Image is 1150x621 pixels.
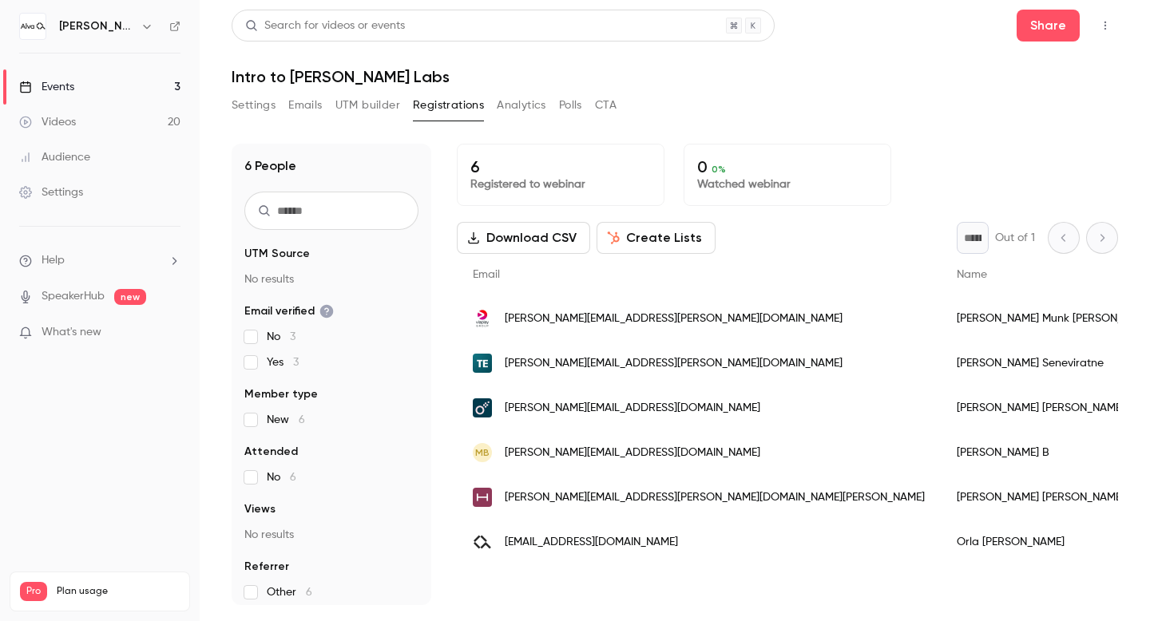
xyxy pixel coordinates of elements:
[288,93,322,118] button: Emails
[597,222,716,254] button: Create Lists
[697,157,878,176] p: 0
[244,559,289,575] span: Referrer
[42,252,65,269] span: Help
[267,584,312,600] span: Other
[19,184,83,200] div: Settings
[244,156,296,176] h1: 6 People
[413,93,484,118] button: Registrations
[267,329,295,345] span: No
[290,472,296,483] span: 6
[20,582,47,601] span: Pro
[470,157,651,176] p: 6
[114,289,146,305] span: new
[299,414,305,425] span: 6
[475,445,490,460] span: MB
[995,230,1035,246] p: Out of 1
[19,149,90,165] div: Audience
[59,18,134,34] h6: [PERSON_NAME][GEOGRAPHIC_DATA]
[335,93,400,118] button: UTM builder
[244,271,418,287] p: No results
[244,246,418,600] section: facet-groups
[57,585,180,598] span: Plan usage
[232,93,276,118] button: Settings
[595,93,617,118] button: CTA
[244,303,334,319] span: Email verified
[505,355,843,372] span: [PERSON_NAME][EMAIL_ADDRESS][PERSON_NAME][DOMAIN_NAME]
[505,310,843,327] span: [PERSON_NAME][EMAIL_ADDRESS][PERSON_NAME][DOMAIN_NAME]
[473,309,492,328] img: viaplaygroup.com
[505,400,760,417] span: [PERSON_NAME][EMAIL_ADDRESS][DOMAIN_NAME]
[473,269,500,280] span: Email
[473,532,492,552] img: alvalabs.io
[473,398,492,417] img: oneflow.com
[244,501,276,517] span: Views
[1017,10,1080,42] button: Share
[42,288,105,305] a: SpeakerHub
[267,354,299,370] span: Yes
[244,527,418,543] p: No results
[473,354,492,373] img: timeedit.com
[42,324,101,341] span: What's new
[244,444,298,460] span: Attended
[505,534,678,551] span: [EMAIL_ADDRESS][DOMAIN_NAME]
[19,79,74,95] div: Events
[245,18,405,34] div: Search for videos or events
[559,93,582,118] button: Polls
[306,587,312,598] span: 6
[505,445,760,461] span: [PERSON_NAME][EMAIL_ADDRESS][DOMAIN_NAME]
[293,357,299,368] span: 3
[244,246,310,262] span: UTM Source
[232,67,1118,86] h1: Intro to [PERSON_NAME] Labs
[712,164,726,175] span: 0 %
[267,412,305,428] span: New
[497,93,546,118] button: Analytics
[470,176,651,192] p: Registered to webinar
[505,489,925,506] span: [PERSON_NAME][EMAIL_ADDRESS][PERSON_NAME][DOMAIN_NAME][PERSON_NAME]
[19,252,180,269] li: help-dropdown-opener
[267,469,296,485] span: No
[473,488,492,507] img: ext.holmen.com
[20,14,46,39] img: Alva Academy
[19,114,76,130] div: Videos
[697,176,878,192] p: Watched webinar
[957,269,987,280] span: Name
[457,222,590,254] button: Download CSV
[290,331,295,342] span: 3
[244,386,318,402] span: Member type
